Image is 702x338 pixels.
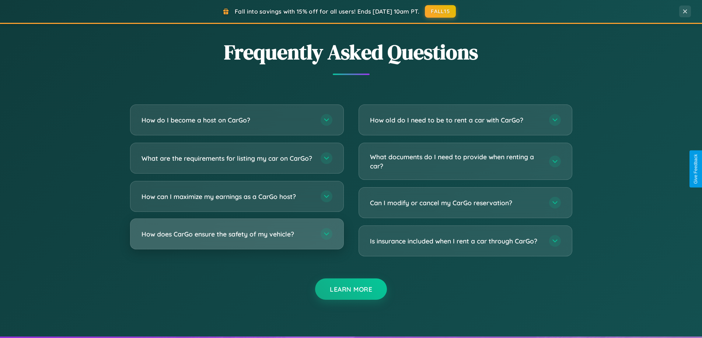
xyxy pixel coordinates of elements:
[693,154,698,184] div: Give Feedback
[315,278,387,300] button: Learn More
[142,230,313,239] h3: How does CarGo ensure the safety of my vehicle?
[130,38,572,66] h2: Frequently Asked Questions
[370,236,542,246] h3: Is insurance included when I rent a car through CarGo?
[142,154,313,163] h3: What are the requirements for listing my car on CarGo?
[425,5,456,18] button: FALL15
[370,152,542,170] h3: What documents do I need to provide when renting a car?
[142,192,313,201] h3: How can I maximize my earnings as a CarGo host?
[370,115,542,125] h3: How old do I need to be to rent a car with CarGo?
[142,115,313,125] h3: How do I become a host on CarGo?
[370,198,542,207] h3: Can I modify or cancel my CarGo reservation?
[235,8,419,15] span: Fall into savings with 15% off for all users! Ends [DATE] 10am PT.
